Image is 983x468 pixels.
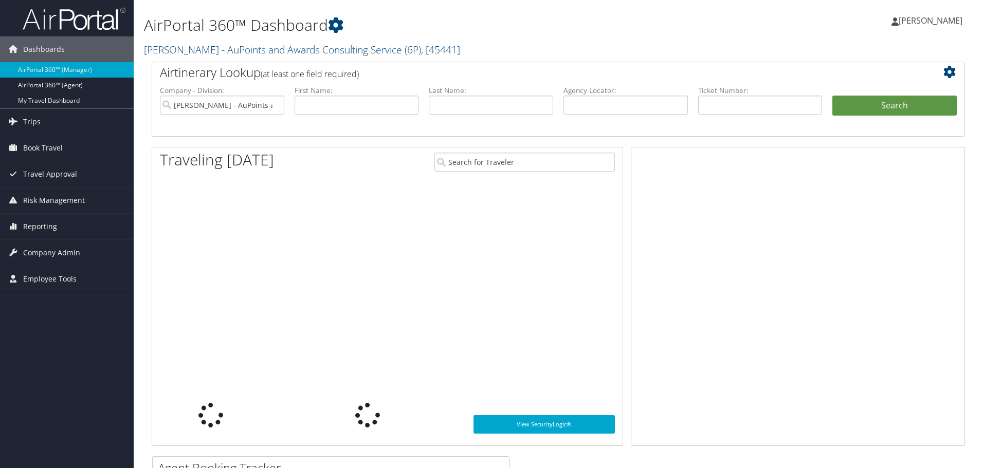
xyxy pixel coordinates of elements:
span: , [ 45441 ] [421,43,460,57]
a: [PERSON_NAME] [891,5,973,36]
h1: AirPortal 360™ Dashboard [144,14,697,36]
a: View SecurityLogic® [474,415,615,434]
label: Company - Division: [160,85,284,96]
span: Risk Management [23,188,85,213]
h1: Traveling [DATE] [160,149,274,171]
label: Ticket Number: [698,85,823,96]
h2: Airtinerary Lookup [160,64,889,81]
span: Trips [23,109,41,135]
span: Employee Tools [23,266,77,292]
button: Search [832,96,957,116]
input: Search for Traveler [434,153,615,172]
span: Reporting [23,214,57,239]
label: First Name: [295,85,419,96]
span: ( 6P ) [405,43,421,57]
label: Last Name: [429,85,553,96]
span: (at least one field required) [261,68,359,80]
label: Agency Locator: [563,85,688,96]
img: airportal-logo.png [23,7,125,31]
span: Dashboards [23,36,65,62]
span: Book Travel [23,135,63,161]
span: Company Admin [23,240,80,266]
span: Travel Approval [23,161,77,187]
a: [PERSON_NAME] - AuPoints and Awards Consulting Service [144,43,460,57]
span: [PERSON_NAME] [899,15,962,26]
